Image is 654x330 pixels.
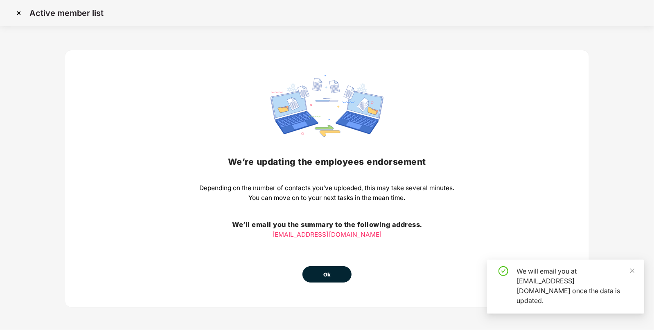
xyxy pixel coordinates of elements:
p: You can move on to your next tasks in the mean time. [200,193,455,203]
span: close [629,268,635,274]
img: svg+xml;base64,PHN2ZyBpZD0iRGF0YV9zeW5jaW5nIiB4bWxucz0iaHR0cDovL3d3dy53My5vcmcvMjAwMC9zdmciIHdpZH... [271,75,383,137]
h3: We’ll email you the summary to the following address. [200,220,455,230]
span: check-circle [498,266,508,276]
button: Ok [302,266,352,283]
div: We will email you at [EMAIL_ADDRESS][DOMAIN_NAME] once the data is updated. [516,266,634,305]
h2: We’re updating the employees endorsement [200,155,455,168]
p: Depending on the number of contacts you’ve uploaded, this may take several minutes. [200,183,455,193]
img: svg+xml;base64,PHN2ZyBpZD0iQ3Jvc3MtMzJ4MzIiIHhtbG5zPSJodHRwOi8vd3d3LnczLm9yZy8yMDAwL3N2ZyIgd2lkdG... [12,7,25,20]
span: Ok [323,271,331,279]
p: Active member list [29,8,104,18]
p: [EMAIL_ADDRESS][DOMAIN_NAME] [200,230,455,240]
